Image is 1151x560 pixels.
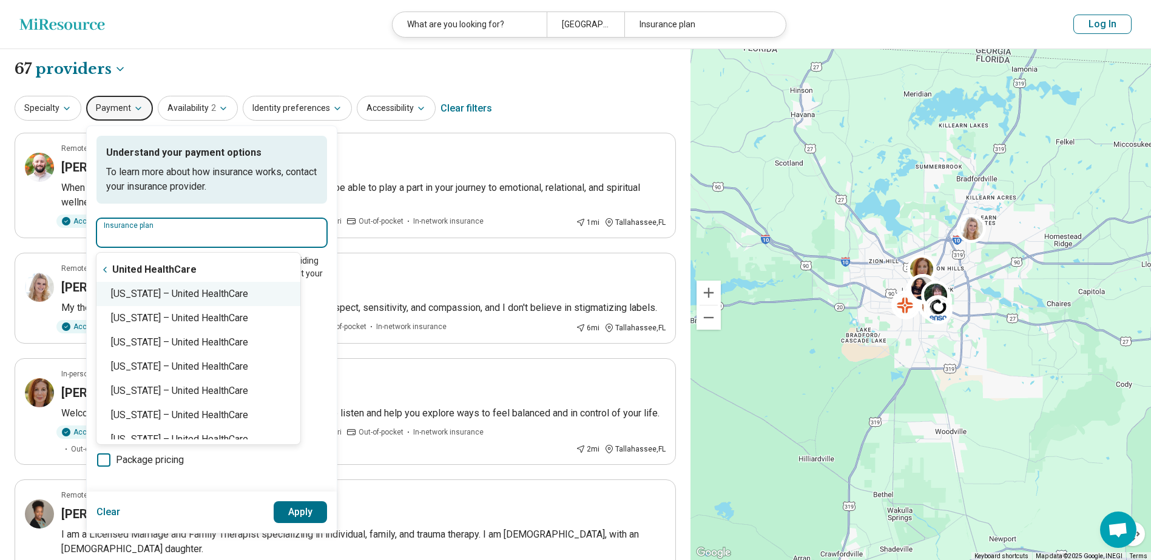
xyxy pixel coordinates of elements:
[393,12,547,37] div: What are you looking for?
[547,12,624,37] div: [GEOGRAPHIC_DATA], [GEOGRAPHIC_DATA], [GEOGRAPHIC_DATA]
[697,281,721,305] button: Zoom in
[96,501,121,523] button: Clear
[61,527,666,556] p: I am a Licensed Marriage and Family Therapist specializing in individual, family, and trauma ther...
[86,96,153,121] button: Payment
[96,258,300,282] div: United HealthCare
[56,320,140,333] div: Accepting clients
[96,427,300,452] div: [US_STATE] – United HealthCare
[576,322,599,333] div: 6 mi
[413,216,484,227] span: In-network insurance
[96,403,300,427] div: [US_STATE] – United HealthCare
[35,59,112,79] span: providers
[61,384,157,401] h3: [PERSON_NAME]
[1100,512,1136,548] div: Open chat
[322,321,366,332] span: Out-of-pocket
[61,301,666,315] p: My therapy style is warm and interactive. I treat everyone with respect, sensitivity, and compass...
[158,96,238,121] button: Availability
[15,59,126,79] h1: 67
[359,427,403,438] span: Out-of-pocket
[604,217,666,228] div: Tallahassee , FL
[106,145,317,160] p: Understand your payment options
[61,368,108,379] p: In-person only
[116,453,184,467] span: Package pricing
[56,425,140,439] div: Accepting clients
[35,59,126,79] button: Care options
[106,165,317,194] p: To learn more about how insurance works, contact your insurance provider.
[96,330,300,355] div: [US_STATE] – United HealthCare
[211,102,216,115] span: 2
[61,490,129,501] p: Remote or In-person
[576,444,599,455] div: 2 mi
[604,322,666,333] div: Tallahassee , FL
[359,216,403,227] span: Out-of-pocket
[56,215,140,228] div: Accepting clients
[61,279,157,296] h3: [PERSON_NAME]
[96,258,300,439] div: Suggestions
[61,406,666,421] p: Welcome to a more mindful, empowered way of living. I'm here to listen and help you explore ways ...
[61,143,129,154] p: Remote or In-person
[274,501,328,523] button: Apply
[61,263,129,274] p: Remote or In-person
[624,12,778,37] div: Insurance plan
[96,379,300,403] div: [US_STATE] – United HealthCare
[1130,553,1147,559] a: Terms (opens in new tab)
[96,306,300,330] div: [US_STATE] – United HealthCare
[440,94,492,123] div: Clear filters
[376,321,447,332] span: In-network insurance
[61,505,157,522] h3: [PERSON_NAME]
[96,355,300,379] div: [US_STATE] – United HealthCare
[15,96,81,121] button: Specialty
[1073,15,1132,34] button: Log In
[697,305,721,330] button: Zoom out
[576,217,599,228] div: 1 mi
[413,427,484,438] span: In-network insurance
[1036,553,1122,559] span: Map data ©2025 Google, INEGI
[243,96,352,121] button: Identity preferences
[71,444,156,455] span: Out-of-network insurance
[61,181,666,210] p: When you're ready, I'd love to speak with you to see how I might be able to play a part in your j...
[104,222,320,229] label: Insurance plan
[604,444,666,455] div: Tallahassee , FL
[357,96,436,121] button: Accessibility
[61,159,157,176] h3: [PERSON_NAME]
[96,282,300,306] div: [US_STATE] – United HealthCare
